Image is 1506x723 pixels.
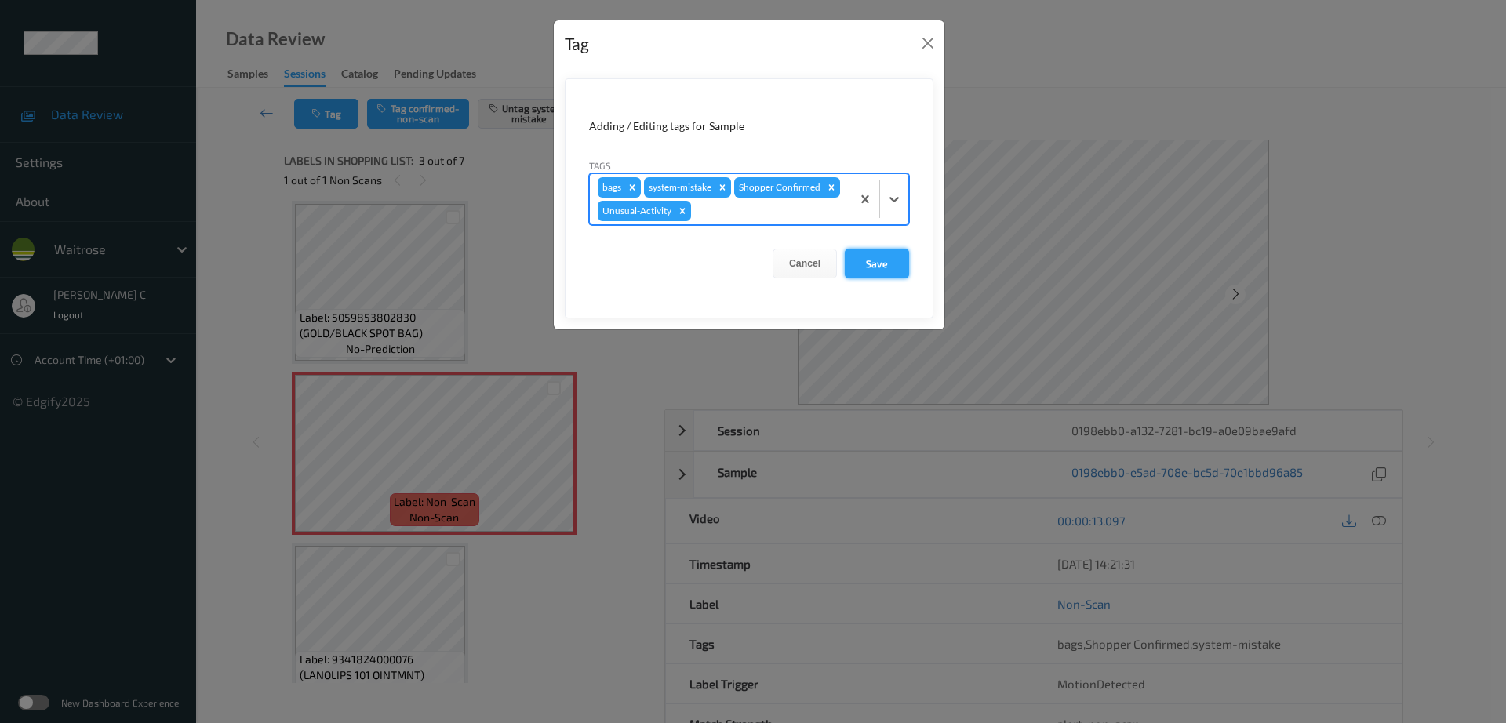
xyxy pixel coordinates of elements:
[565,31,589,56] div: Tag
[644,177,714,198] div: system-mistake
[598,177,624,198] div: bags
[624,177,641,198] div: Remove bags
[714,177,731,198] div: Remove system-mistake
[773,249,837,278] button: Cancel
[674,201,691,221] div: Remove Unusual-Activity
[589,158,611,173] label: Tags
[845,249,909,278] button: Save
[917,32,939,54] button: Close
[734,177,823,198] div: Shopper Confirmed
[823,177,840,198] div: Remove Shopper Confirmed
[589,118,909,134] div: Adding / Editing tags for Sample
[598,201,674,221] div: Unusual-Activity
